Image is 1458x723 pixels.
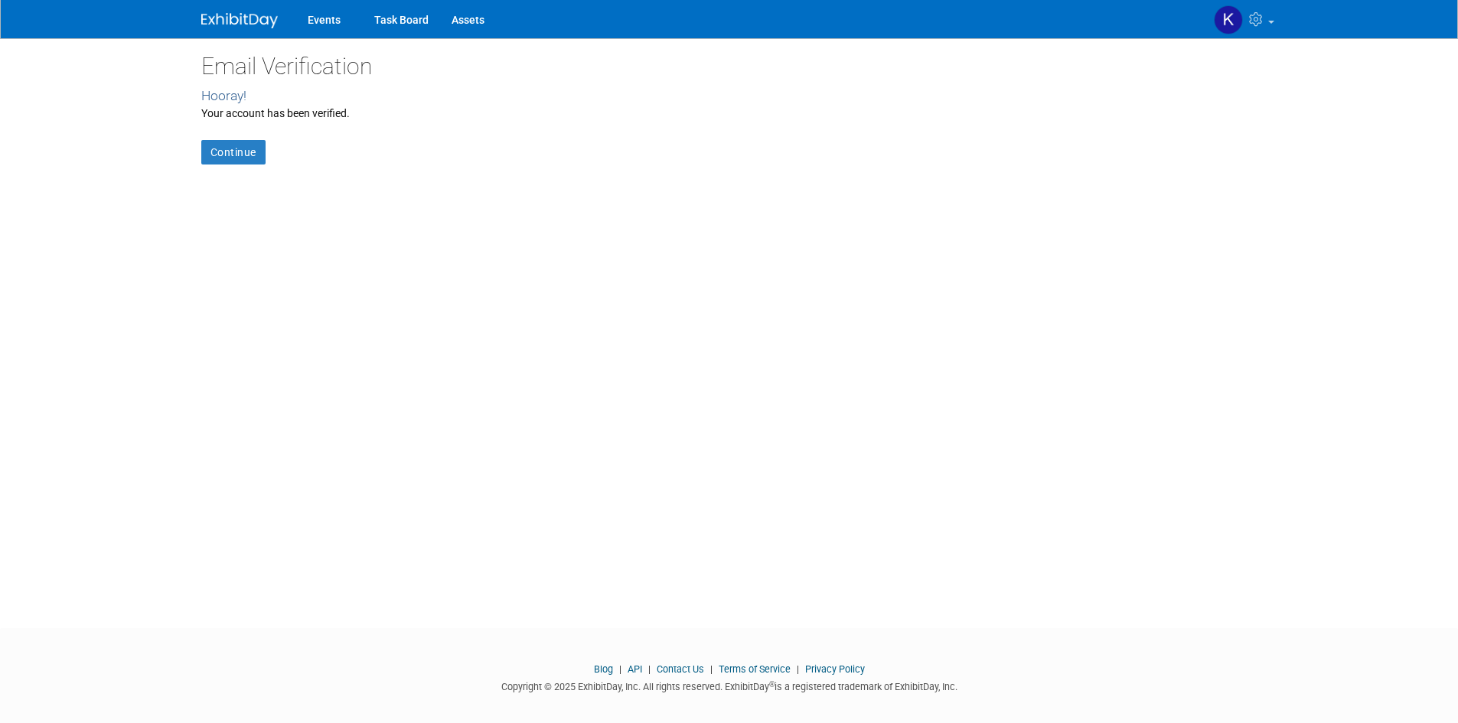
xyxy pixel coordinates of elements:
a: Blog [594,663,613,675]
img: Karyna Kitsmey [1214,5,1243,34]
img: ExhibitDay [201,13,278,28]
a: Privacy Policy [805,663,865,675]
a: Continue [201,140,266,164]
span: | [793,663,803,675]
div: Your account has been verified. [201,106,1257,121]
sup: ® [769,680,775,689]
span: | [644,663,654,675]
span: | [706,663,716,675]
a: API [628,663,642,675]
a: Terms of Service [719,663,791,675]
div: Hooray! [201,86,1257,106]
a: Contact Us [657,663,704,675]
h2: Email Verification [201,54,1257,79]
span: | [615,663,625,675]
